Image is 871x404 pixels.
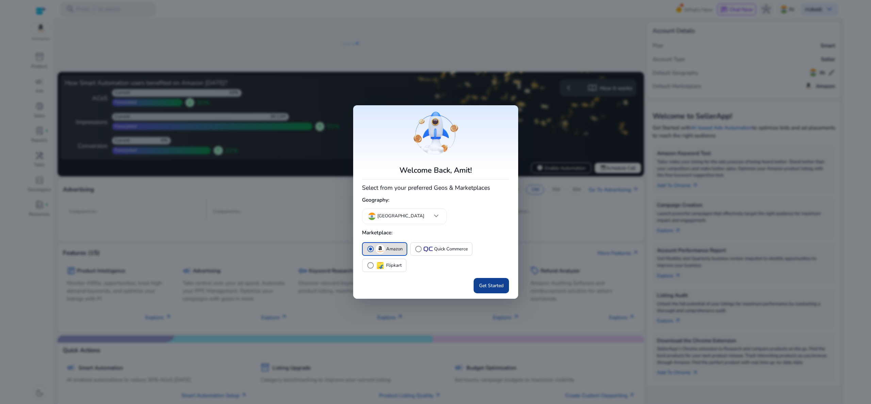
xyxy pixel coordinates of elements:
h4: Select from your preferred Geos & Marketplaces [362,183,509,191]
img: QC-logo.svg [424,247,432,252]
span: keyboard_arrow_down [432,212,441,220]
h5: Geography: [362,194,509,206]
img: amazon.svg [376,245,384,253]
img: in.svg [368,213,376,220]
p: Flipkart [386,262,402,269]
span: Get Started [479,282,504,289]
button: Get Started [474,278,509,293]
p: Amazon [386,246,402,253]
span: radio_button_unchecked [415,245,422,253]
h5: Marketplace: [362,227,509,239]
p: [GEOGRAPHIC_DATA] [377,213,424,220]
span: radio_button_unchecked [367,262,374,269]
span: radio_button_checked [367,245,374,253]
p: Quick Commerce [434,246,468,253]
img: flipkart.svg [376,261,384,270]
